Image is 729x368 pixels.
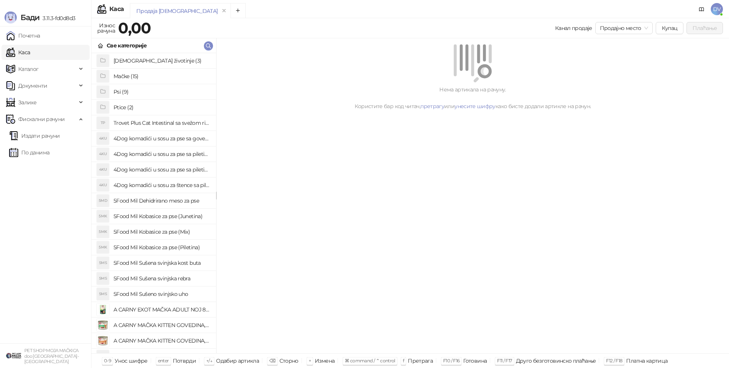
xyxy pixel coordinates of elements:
[104,358,111,363] span: 0-9
[497,358,512,363] span: F11 / F17
[136,7,218,15] div: Продаја [DEMOGRAPHIC_DATA]
[420,103,444,110] a: претрагу
[114,350,210,362] h4: ADIVA Biotic Powder (1 kesica)
[114,101,210,113] h4: Ptice (2)
[97,350,109,362] div: ABP
[606,358,622,363] span: F12 / F18
[97,210,109,222] div: 5MK
[158,358,169,363] span: enter
[345,358,395,363] span: ⌘ command / ⌃ control
[114,226,210,238] h4: 5Food Mil Kobasice za pse (Mix)
[107,41,147,50] div: Све категорије
[114,210,210,222] h4: 5Food Mil Kobasice za pse (Junetina)
[279,356,298,366] div: Сторно
[206,358,212,363] span: ↑/↓
[114,179,210,191] h4: 4Dog komadići u sosu za štence sa piletinom (100g)
[226,85,720,110] div: Нема артикала на рачуну. Користите бар код читач, или како бисте додали артикле на рачун.
[114,319,210,331] h4: A CARNY MAČKA KITTEN GOVEDINA,PILETINA I ZEC 200g
[92,53,216,353] div: grid
[97,272,109,285] div: 5MS
[600,22,648,34] span: Продајно место
[97,195,109,207] div: 5MD
[118,19,151,37] strong: 0,00
[114,148,210,160] h4: 4Dog komadići u sosu za pse sa piletinom (100g)
[97,288,109,300] div: 5MS
[711,3,723,15] span: DV
[97,179,109,191] div: 4KU
[97,226,109,238] div: 5MK
[9,128,60,143] a: Издати рачуни
[516,356,596,366] div: Друго безготовинско плаћање
[463,356,487,366] div: Готовина
[18,95,36,110] span: Залихе
[39,15,75,22] span: 3.11.3-fd0d8d3
[315,356,335,366] div: Измена
[6,348,21,363] img: 64x64-companyLogo-9f44b8df-f022-41eb-b7d6-300ad218de09.png
[5,11,17,24] img: Logo
[6,28,40,43] a: Почетна
[97,241,109,253] div: 5MK
[109,6,124,12] div: Каса
[686,22,723,34] button: Плаћање
[97,132,109,145] div: 4KU
[114,304,210,316] h4: A CARNY EXOT MAČKA ADULT NOJ 85g
[696,3,708,15] a: Документација
[114,132,210,145] h4: 4Dog komadići u sosu za pse sa govedinom (100g)
[114,288,210,300] h4: 5Food Mil Sušeno svinjsko uho
[18,112,65,127] span: Фискални рачуни
[97,148,109,160] div: 4KU
[18,61,39,77] span: Каталог
[97,164,109,176] div: 4KU
[219,8,229,14] button: remove
[114,257,210,269] h4: 5Food Mil Sušena svinjska kost buta
[114,117,210,129] h4: Trovet Plus Cat Intestinal sa svežom ribom (85g)
[443,358,459,363] span: F10 / F16
[96,20,117,36] div: Износ рачуна
[114,335,210,347] h4: A CARNY MAČKA KITTEN GOVEDINA,TELETINA I PILETINA 200g
[6,45,30,60] a: Каса
[403,358,404,363] span: f
[114,241,210,253] h4: 5Food Mil Kobasice za pse (Piletina)
[114,195,210,207] h4: 5Food Mil Dehidrirano meso za pse
[626,356,667,366] div: Платна картица
[115,356,148,366] div: Унос шифре
[555,24,592,32] div: Канал продаје
[114,164,210,176] h4: 4Dog komadići u sosu za pse sa piletinom i govedinom (4x100g)
[656,22,684,34] button: Купац
[9,145,49,160] a: По данима
[97,304,109,316] img: Slika
[18,78,47,93] span: Документи
[309,358,311,363] span: +
[114,86,210,98] h4: Psi (9)
[97,257,109,269] div: 5MS
[114,70,210,82] h4: Mačke (15)
[97,117,109,129] div: TP
[230,3,246,18] button: Add tab
[216,356,259,366] div: Одабир артикла
[408,356,433,366] div: Претрага
[24,348,79,364] small: PET SHOP MOJA MAČKICA doo [GEOGRAPHIC_DATA]-[GEOGRAPHIC_DATA]
[21,13,39,22] span: Бади
[173,356,196,366] div: Потврди
[97,335,109,347] img: Slika
[114,272,210,285] h4: 5Food Mil Sušena svinjska rebra
[269,358,275,363] span: ⌫
[97,319,109,331] img: Slika
[454,103,495,110] a: унесите шифру
[114,55,210,67] h4: [DEMOGRAPHIC_DATA] životinje (3)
